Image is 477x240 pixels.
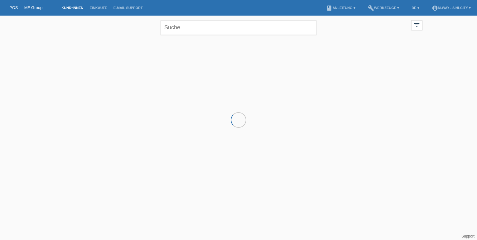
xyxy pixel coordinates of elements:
i: account_circle [432,5,438,11]
input: Suche... [161,20,316,35]
i: build [368,5,374,11]
a: Einkäufe [86,6,110,10]
a: Kund*innen [58,6,86,10]
a: E-Mail Support [110,6,146,10]
a: Support [461,234,475,238]
i: book [326,5,332,11]
i: filter_list [413,22,420,28]
a: POS — MF Group [9,5,42,10]
a: DE ▾ [408,6,422,10]
a: account_circlem-way - Sihlcity ▾ [429,6,474,10]
a: bookAnleitung ▾ [323,6,358,10]
a: buildWerkzeuge ▾ [365,6,402,10]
